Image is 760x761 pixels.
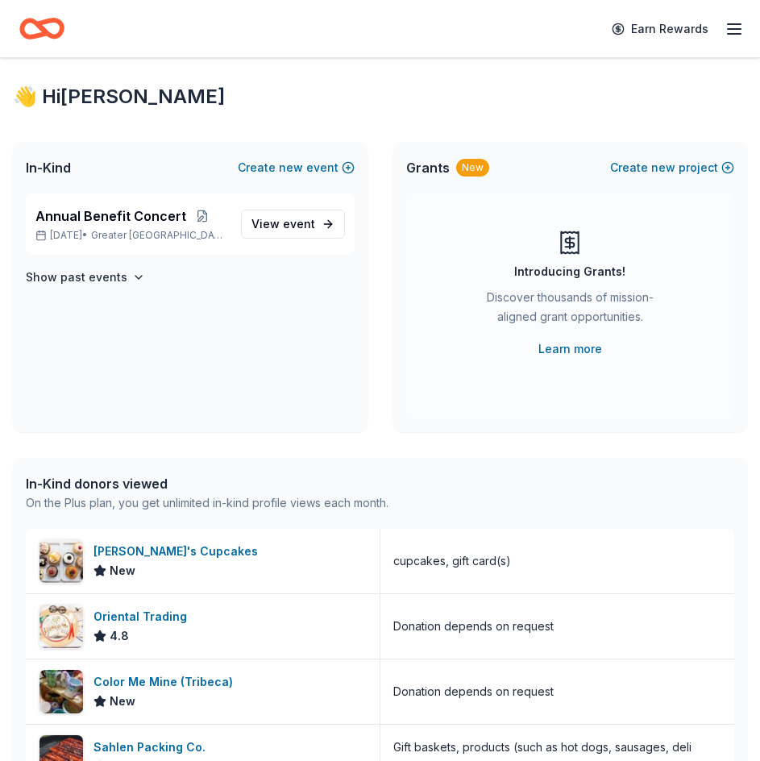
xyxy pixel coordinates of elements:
button: Show past events [26,268,145,287]
a: View event [241,210,345,239]
div: On the Plus plan, you get unlimited in-kind profile views each month. [26,493,388,513]
div: cupcakes, gift card(s) [393,551,511,571]
a: Earn Rewards [602,15,718,44]
div: Donation depends on request [393,617,554,636]
img: Image for Color Me Mine (Tribeca) [39,670,83,713]
div: Introducing Grants! [514,262,625,281]
span: In-Kind [26,158,71,177]
div: Discover thousands of mission-aligned grant opportunities. [471,288,671,333]
div: New [456,159,489,177]
button: Createnewevent [238,158,355,177]
span: new [651,158,675,177]
p: [DATE] • [35,229,228,242]
span: New [110,561,135,580]
div: Sahlen Packing Co. [93,738,212,757]
img: Image for Molly's Cupcakes [39,539,83,583]
div: 👋 Hi [PERSON_NAME] [13,84,747,110]
div: Donation depends on request [393,682,554,701]
div: In-Kind donors viewed [26,474,388,493]
span: 4.8 [110,626,129,646]
a: Home [19,10,64,48]
div: [PERSON_NAME]'s Cupcakes [93,542,264,561]
a: Learn more [538,339,602,359]
div: Oriental Trading [93,607,193,626]
span: new [279,158,303,177]
span: View [251,214,315,234]
span: event [283,217,315,231]
span: New [110,692,135,711]
span: Greater [GEOGRAPHIC_DATA] [91,229,228,242]
div: Color Me Mine (Tribeca) [93,672,239,692]
h4: Show past events [26,268,127,287]
button: Createnewproject [610,158,734,177]
img: Image for Oriental Trading [39,605,83,648]
span: Annual Benefit Concert [35,206,186,226]
span: Grants [406,158,450,177]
